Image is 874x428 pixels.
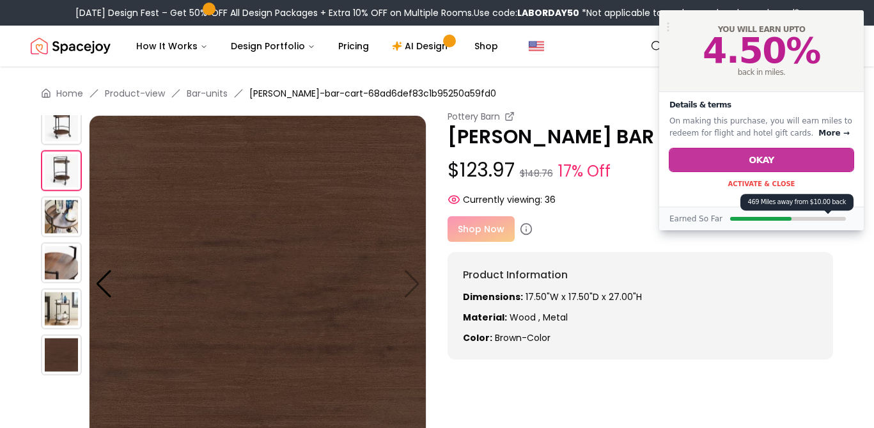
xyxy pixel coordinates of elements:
[221,33,325,59] button: Design Portfolio
[463,331,492,344] strong: Color:
[463,290,818,303] p: 17.50"W x 17.50"D x 27.00"H
[41,289,82,329] img: https://storage.googleapis.com/spacejoy-main/assets/60b0d944a4c72c00239b2c4b/product_5_abhc5opmeao
[41,196,82,237] img: https://storage.googleapis.com/spacejoy-main/assets/60b0d944a4c72c00239b2c4b/product_3_4pgofe99j132
[31,33,111,59] a: Spacejoy
[474,6,579,19] span: Use code:
[463,267,818,283] h6: Product Information
[75,6,799,19] div: [DATE] Design Fest – Get 50% OFF All Design Packages + Extra 10% OFF on Multiple Rooms.
[520,167,553,180] small: $148.76
[382,33,462,59] a: AI Design
[41,150,82,191] img: https://storage.googleapis.com/spacejoy-main/assets/60b0d944a4c72c00239b2c4b/product_2_h322eo4ogpbe
[187,87,228,100] a: Bar-units
[41,335,82,376] img: https://storage.googleapis.com/spacejoy-main/assets/60b0d944a4c72c00239b2c4b/product_0_0ccgoj1ahhcd6
[517,6,579,19] b: LABORDAY50
[545,193,556,206] span: 36
[126,33,218,59] button: How It Works
[463,311,507,324] strong: Material:
[41,242,82,283] img: https://storage.googleapis.com/spacejoy-main/assets/60b0d944a4c72c00239b2c4b/product_4_cnjc5e9n7f15
[558,160,611,183] small: 17% Off
[56,87,83,100] a: Home
[328,33,379,59] a: Pricing
[126,33,508,59] nav: Main
[579,6,799,19] span: *Not applicable to packages already purchased*
[495,331,550,344] span: brown-color
[41,104,82,145] img: https://storage.googleapis.com/spacejoy-main/assets/60b0d944a4c72c00239b2c4b/product_1_5mfed6pm33j
[31,26,843,67] nav: Global
[463,193,542,206] span: Currently viewing:
[510,311,568,324] span: Wood , Metal
[41,87,833,100] nav: breadcrumb
[464,33,508,59] a: Shop
[448,159,834,183] p: $123.97
[31,33,111,59] img: Spacejoy Logo
[529,38,544,54] img: United States
[448,125,834,148] p: [PERSON_NAME] BAR CART
[448,110,500,123] small: Pottery Barn
[105,87,165,100] a: Product-view
[249,87,496,100] span: [PERSON_NAME]-bar-cart-68ad6def83c1b95250a59fd0
[463,290,523,303] strong: Dimensions:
